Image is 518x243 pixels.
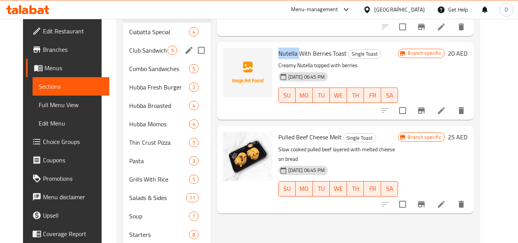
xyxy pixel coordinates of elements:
span: 5 [189,139,198,146]
span: Ciabatta Special [129,27,189,36]
a: Full Menu View [33,96,110,114]
span: Promotions [43,174,104,183]
h6: 25 AED [448,132,467,142]
div: Hubba Fresh Burger2 [123,78,210,96]
span: Full Menu View [39,100,104,109]
span: 5 [189,65,198,73]
a: Choice Groups [26,132,110,151]
button: edit [183,45,195,56]
img: Pulled Beef Cheese Melt [223,132,272,181]
div: items [189,27,199,36]
div: Club Sandwiches9edit [123,41,210,60]
span: TH [350,90,361,101]
button: WE [330,88,347,103]
span: Menu disclaimer [43,192,104,202]
span: [DATE] 06:45 PM [285,167,328,174]
a: Menus [26,59,110,77]
a: Edit menu item [437,22,446,31]
p: Creamy Nutella topped with berries [278,61,398,70]
div: Ciabatta Special4 [123,23,210,41]
span: Select to update [395,102,411,119]
span: [DATE] 06:45 PM [285,73,328,81]
span: Hubba Fresh Burger [129,83,189,92]
span: WE [333,90,344,101]
span: Pasta [129,156,189,165]
div: Hubba Momos [129,119,189,129]
div: Thin Crust Pizza [129,138,189,147]
span: SA [384,90,395,101]
button: delete [452,101,470,120]
div: items [189,64,199,73]
button: TH [347,181,364,197]
span: 11 [186,194,198,202]
span: Starters [129,230,189,239]
button: Branch-specific-item [412,101,431,120]
span: Branches [43,45,104,54]
span: FR [367,183,378,194]
span: 5 [189,176,198,183]
div: Salads & Sides11 [123,188,210,207]
div: Menu-management [291,5,338,14]
span: Coupons [43,155,104,165]
button: SA [381,181,398,197]
span: 3 [189,157,198,165]
div: Salads & Sides [129,193,186,202]
span: FR [367,90,378,101]
div: items [189,156,199,165]
span: SU [282,90,293,101]
span: 4 [189,102,198,109]
div: Grills With Rice5 [123,170,210,188]
div: items [189,175,199,184]
div: items [189,212,199,221]
button: SA [381,88,398,103]
span: TU [316,90,327,101]
span: SA [384,183,395,194]
span: Upsell [43,211,104,220]
a: Edit Menu [33,114,110,132]
span: MO [299,183,310,194]
span: Club Sandwiches [129,46,167,55]
a: Coverage Report [26,225,110,243]
button: FR [364,88,381,103]
div: items [189,101,199,110]
button: delete [452,18,470,36]
button: SU [278,181,296,197]
a: Upsell [26,206,110,225]
a: Edit Restaurant [26,22,110,40]
span: Hubba Broasted [129,101,189,110]
span: D [505,5,508,14]
h6: 20 AED [448,48,467,59]
div: Thin Crust Pizza5 [123,133,210,152]
a: Branches [26,40,110,59]
div: items [189,119,199,129]
span: Branch specific [405,50,444,57]
span: Edit Menu [39,119,104,128]
span: 7 [189,213,198,220]
button: MO [296,88,313,103]
button: TU [313,181,330,197]
span: Coverage Report [43,229,104,238]
span: 4 [189,28,198,36]
a: Edit menu item [437,106,446,115]
div: items [168,46,177,55]
span: Menus [44,63,104,73]
span: MO [299,90,310,101]
button: WE [330,181,347,197]
span: 9 [168,47,177,54]
span: 4 [189,121,198,128]
span: Select to update [395,19,411,35]
div: [GEOGRAPHIC_DATA] [374,5,425,14]
span: Sections [39,82,104,91]
div: Pasta3 [123,152,210,170]
span: Single Toast [344,134,376,142]
span: Single Toast [349,50,381,58]
div: Soup7 [123,207,210,225]
p: Slow cooked pulled beef layered with melted cheese on bread [278,145,398,164]
button: SU [278,88,296,103]
div: items [186,193,198,202]
img: Nutella With Berries Toast [223,48,272,97]
div: Hubba Momos4 [123,115,210,133]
